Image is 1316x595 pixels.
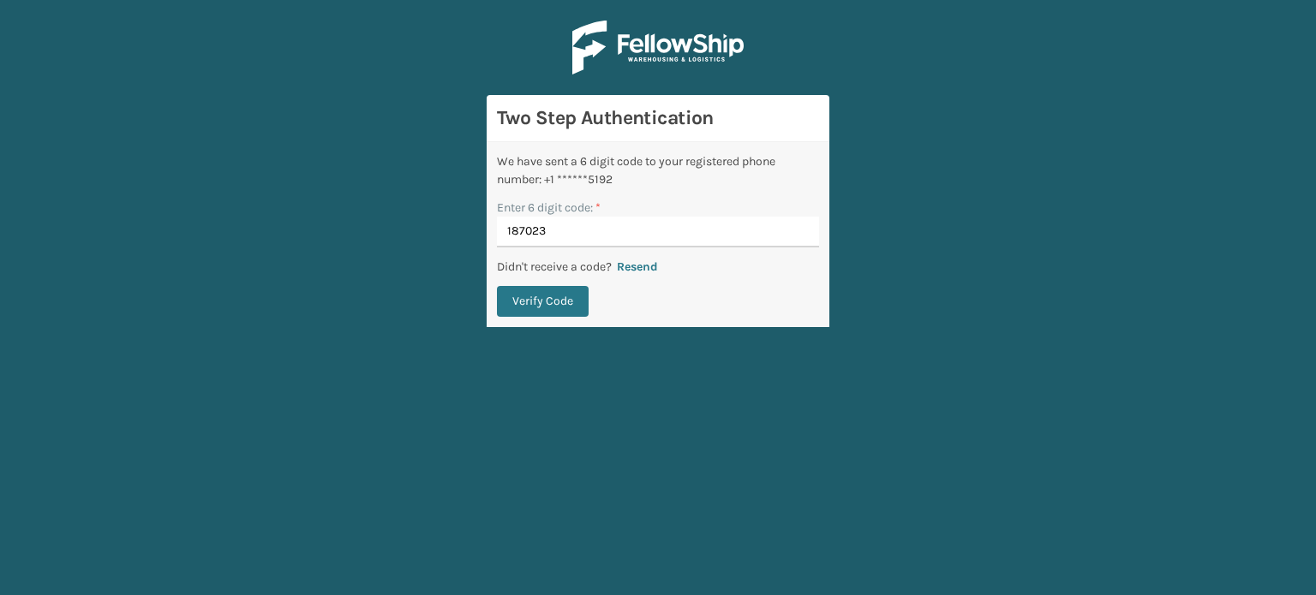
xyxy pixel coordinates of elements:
[497,199,601,217] label: Enter 6 digit code:
[612,259,663,275] button: Resend
[497,105,819,131] h3: Two Step Authentication
[497,258,612,276] p: Didn't receive a code?
[572,21,744,74] img: Logo
[497,286,589,317] button: Verify Code
[497,152,819,188] div: We have sent a 6 digit code to your registered phone number: +1 ******5192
